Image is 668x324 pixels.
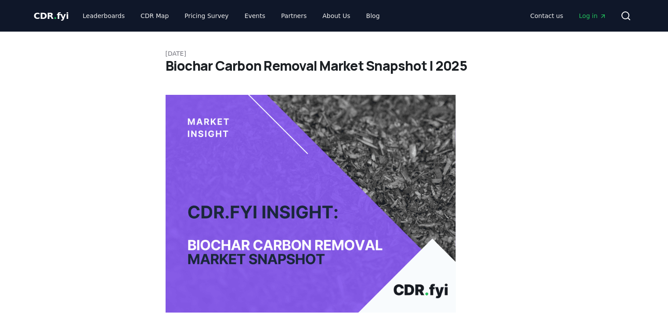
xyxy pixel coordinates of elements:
[579,11,606,20] span: Log in
[34,11,69,21] span: CDR fyi
[238,8,272,24] a: Events
[359,8,387,24] a: Blog
[54,11,57,21] span: .
[166,58,503,74] h1: Biochar Carbon Removal Market Snapshot | 2025
[76,8,386,24] nav: Main
[177,8,235,24] a: Pricing Survey
[274,8,314,24] a: Partners
[166,49,503,58] p: [DATE]
[523,8,613,24] nav: Main
[134,8,176,24] a: CDR Map
[523,8,570,24] a: Contact us
[572,8,613,24] a: Log in
[315,8,357,24] a: About Us
[34,10,69,22] a: CDR.fyi
[166,95,456,313] img: blog post image
[76,8,132,24] a: Leaderboards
